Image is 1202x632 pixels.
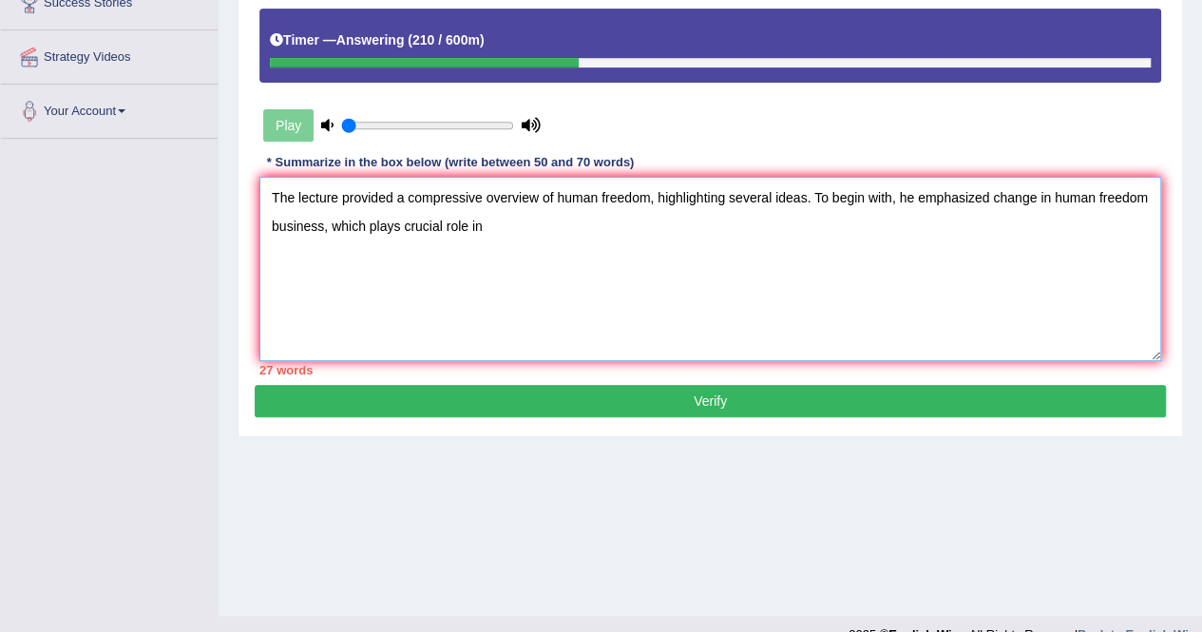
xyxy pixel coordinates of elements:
button: Verify [255,385,1166,417]
div: 27 words [259,361,1161,379]
a: Strategy Videos [1,30,218,78]
b: 210 / 600m [412,32,480,48]
b: Answering [336,32,405,48]
div: * Summarize in the box below (write between 50 and 70 words) [259,154,641,172]
a: Your Account [1,85,218,132]
h5: Timer — [270,33,484,48]
b: ( [408,32,412,48]
b: ) [480,32,485,48]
